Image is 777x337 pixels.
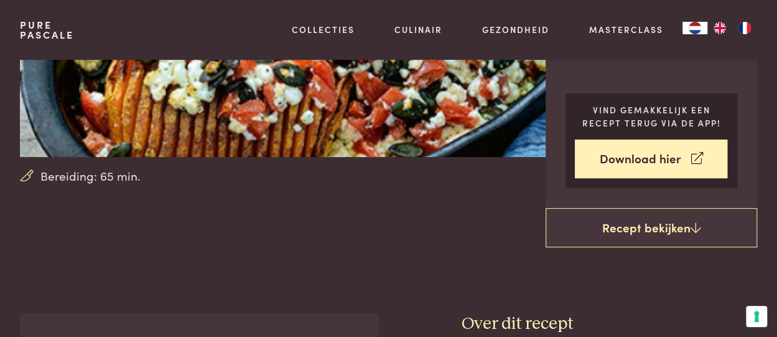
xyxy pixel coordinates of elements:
[707,22,732,34] a: EN
[575,140,727,179] a: Download hier
[575,103,727,129] p: Vind gemakkelijk een recept terug via de app!
[682,22,707,34] a: NL
[20,20,74,40] a: PurePascale
[732,22,757,34] a: FR
[462,313,757,335] h3: Over dit recept
[682,22,707,34] div: Language
[707,22,757,34] ul: Language list
[589,23,663,36] a: Masterclass
[394,23,442,36] a: Culinair
[746,306,767,327] button: Uw voorkeuren voor toestemming voor trackingtechnologieën
[546,208,758,248] a: Recept bekijken
[40,167,141,185] span: Bereiding: 65 min.
[292,23,355,36] a: Collecties
[482,23,549,36] a: Gezondheid
[682,22,757,34] aside: Language selected: Nederlands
